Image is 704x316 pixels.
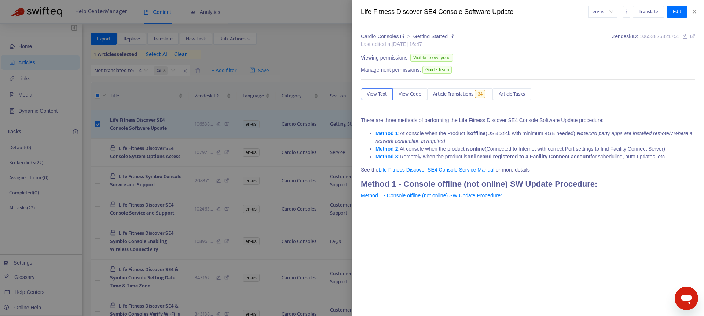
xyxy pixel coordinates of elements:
span: At console when the product is (Connected to Internet with correct Port settings to find Facility... [375,146,665,152]
span: Remotely when the product is for scheduling, auto updates, etc. [375,154,666,159]
div: Zendesk ID: [612,33,695,48]
span: At console when the Product is (USB Stick with minimum 4GB needed). [375,130,693,144]
strong: online [467,154,483,159]
span: 10653825321751 [639,33,679,39]
strong: : [375,146,400,152]
button: Translate [633,6,664,18]
a: Method 2 [375,146,398,152]
span: en-us [593,6,613,17]
strong: online [470,146,485,152]
strong: : [375,154,400,159]
button: Article Tasks [493,88,531,100]
a: Method 1 [375,130,398,136]
div: Life Fitness Discover SE4 Console Software Update [361,7,588,17]
strong: : [375,130,400,136]
button: Article Translations34 [427,88,493,100]
strong: offline [470,130,485,136]
span: 34 [475,90,485,98]
span: Visible to everyone [410,54,453,62]
a: Method 3 [375,154,398,159]
span: View Code [399,90,421,98]
span: Article Translations [433,90,473,98]
a: Cardio Consoles [361,33,406,39]
span: Article Tasks [499,90,525,98]
span: Viewing permissions: [361,54,409,62]
button: View Code [393,88,427,100]
button: View Text [361,88,393,100]
strong: and registered to a Facility Connect account [483,154,591,159]
button: Edit [667,6,687,18]
span: See the for more details [361,167,530,173]
span: more [624,9,629,14]
strong: Note: [577,130,590,136]
span: Translate [639,8,658,16]
strong: Method 1 - Console offline (not online) SW Update Procedure: [361,179,597,188]
span: View Text [367,90,387,98]
a: Method 1 - Console offline (not online) SW Update Procedure: [361,193,502,198]
div: Last edited at [DATE] 16:47 [361,40,454,48]
div: > [361,33,454,40]
span: close [692,9,697,15]
em: 3rd party apps are installed remotely where a network connection is required [375,130,693,144]
a: Life Fitness Discover SE4 Console Service Manual [378,167,494,173]
button: Close [689,8,700,15]
a: Getting Started [413,33,454,39]
span: Guide Team [422,66,452,74]
span: There are three methods of performing the Life Fitness Discover SE4 Console Software Update proce... [361,117,604,123]
iframe: Button to launch messaging window [675,287,698,310]
span: Edit [673,8,681,16]
span: Management permissions: [361,66,421,74]
button: more [623,6,630,18]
